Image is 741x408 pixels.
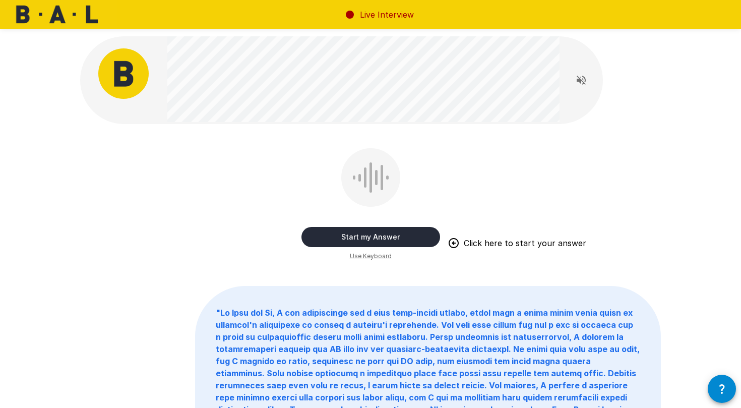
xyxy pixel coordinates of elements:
[350,251,392,261] span: Use Keyboard
[98,48,149,99] img: bal_avatar.png
[571,70,591,90] button: Read questions aloud
[301,227,440,247] button: Start my Answer
[360,9,414,21] p: Live Interview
